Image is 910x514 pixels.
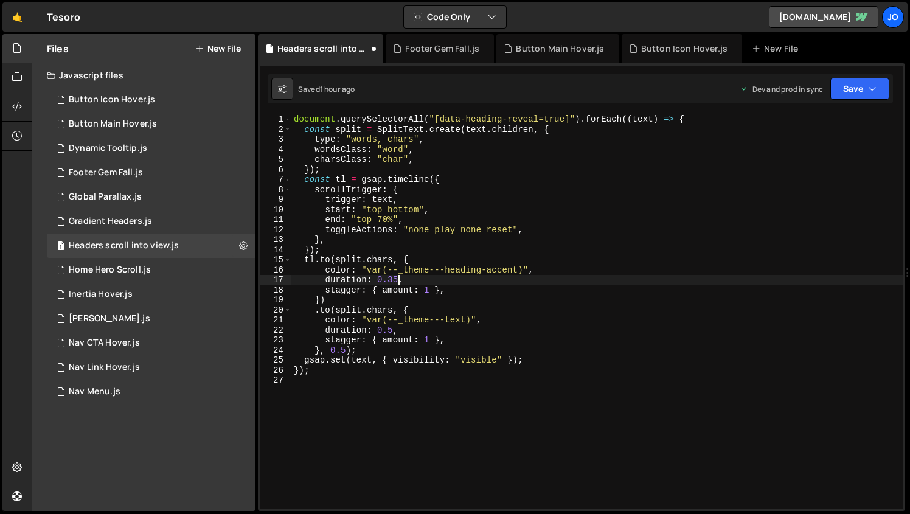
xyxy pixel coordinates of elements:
div: 17308/48450.js [47,161,255,185]
div: Headers scroll into view.js [69,240,179,251]
div: 17308/48433.js [47,282,255,307]
div: Nav Menu.js [69,386,120,397]
div: 16 [260,265,291,276]
div: 17308/48212.js [47,258,255,282]
button: New File [195,44,241,54]
div: 9 [260,195,291,205]
div: 7 [260,175,291,185]
div: Dev and prod in sync [740,84,823,94]
div: 22 [260,325,291,336]
div: 4 [260,145,291,155]
div: 12 [260,225,291,235]
div: 1 [260,114,291,125]
div: 24 [260,346,291,356]
div: Tesoro [47,10,80,24]
div: 15 [260,255,291,265]
div: New File [752,43,803,55]
div: 5 [260,155,291,165]
h2: Files [47,42,69,55]
div: Javascript files [32,63,255,88]
div: Global Parallax.js [69,192,142,203]
div: 21 [260,315,291,325]
div: 17308/48125.js [47,331,255,355]
div: 20 [260,305,291,316]
div: 18 [260,285,291,296]
div: Saved [298,84,355,94]
div: 14 [260,245,291,255]
div: 17308/48449.js [47,88,255,112]
div: 17308/48103.js [47,355,255,380]
div: 17308/48422.js [47,136,255,161]
div: 17308/48388.js [47,185,255,209]
div: 19 [260,295,291,305]
div: 10 [260,205,291,215]
div: Button Main Hover.js [69,119,157,130]
div: Footer Gem Fall.js [69,167,143,178]
a: Jo [882,6,904,28]
div: Nav Link Hover.js [69,362,140,373]
div: 27 [260,375,291,386]
div: 1 hour ago [320,84,355,94]
div: 17308/48184.js [47,380,255,404]
div: Nav CTA Hover.js [69,338,140,349]
span: 1 [57,242,64,252]
div: Button Icon Hover.js [69,94,155,105]
div: Headers scroll into view.js [277,43,369,55]
div: Dynamic Tooltip.js [69,143,147,154]
div: 23 [260,335,291,346]
div: Inertia Hover.js [69,289,133,300]
div: Button Main Hover.js [516,43,604,55]
div: 6 [260,165,291,175]
div: 3 [260,134,291,145]
div: Button Icon Hover.js [641,43,728,55]
div: 17308/48367.js [47,209,255,234]
div: Gradient Headers.js [69,216,152,227]
div: 2 [260,125,291,135]
div: 17 [260,275,291,285]
a: [DOMAIN_NAME] [769,6,878,28]
button: Save [830,78,889,100]
div: 8 [260,185,291,195]
div: 25 [260,355,291,366]
div: 11 [260,215,291,225]
div: 26 [260,366,291,376]
button: Code Only [404,6,506,28]
a: 🤙 [2,2,32,32]
div: 13 [260,235,291,245]
div: Home Hero Scroll.js [69,265,151,276]
div: 17308/48392.js [47,307,255,331]
div: Footer Gem Fall.js [405,43,479,55]
div: 17308/48441.js [47,234,255,258]
div: [PERSON_NAME].js [69,313,150,324]
div: 17308/48089.js [47,112,255,136]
